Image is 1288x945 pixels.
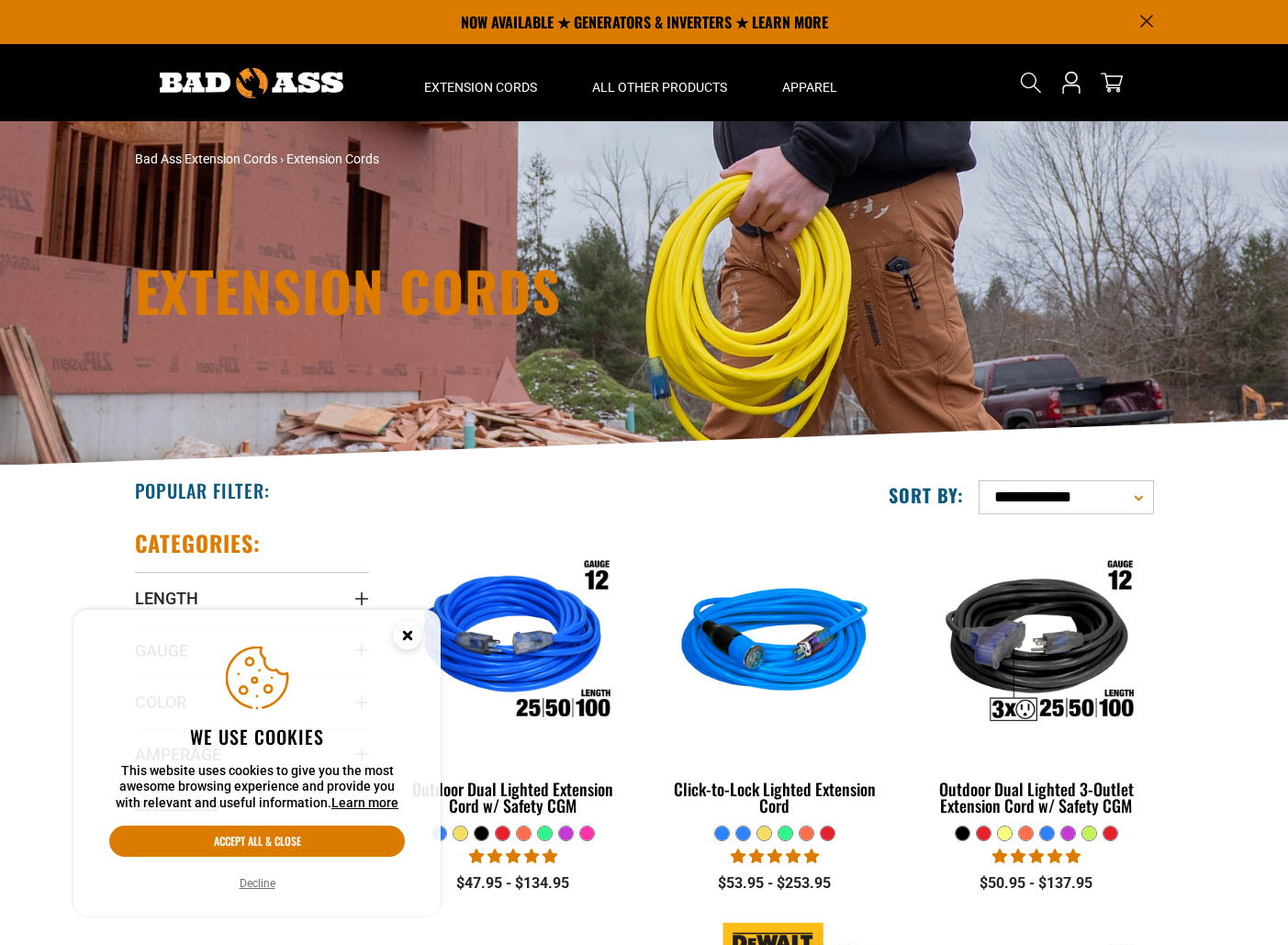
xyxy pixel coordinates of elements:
span: All Other Products [592,79,727,96]
img: Bad Ass Extension Cords [160,68,343,98]
nav: breadcrumbs [135,150,805,169]
div: Outdoor Dual Lighted 3-Outlet Extension Cord w/ Safety CGM [919,781,1153,814]
span: 4.81 stars [469,848,557,865]
summary: Length [135,572,369,624]
a: Outdoor Dual Lighted Extension Cord w/ Safety CGM Outdoor Dual Lighted Extension Cord w/ Safety CGM [397,529,631,825]
h1: Extension Cords [135,263,805,318]
img: blue [659,538,890,749]
span: Extension Cords [286,152,379,166]
img: Outdoor Dual Lighted Extension Cord w/ Safety CGM [398,538,629,749]
span: Apparel [782,79,837,96]
span: › [280,152,284,166]
span: Extension Cords [424,79,537,96]
div: Outdoor Dual Lighted Extension Cord w/ Safety CGM [397,781,631,814]
summary: Extension Cords [397,44,565,121]
aside: Cookie Consent [73,610,441,917]
label: Sort by: [889,483,964,507]
button: Decline [234,874,281,893]
summary: Apparel [755,44,865,121]
div: $47.95 - $134.95 [397,872,631,894]
h2: Categories: [135,529,262,557]
a: Bad Ass Extension Cords [135,152,277,166]
h2: Popular Filter: [135,478,270,502]
div: Click-to-Lock Lighted Extension Cord [657,781,891,814]
span: 4.80 stars [992,848,1081,865]
span: Length [135,588,198,609]
h2: We use cookies [109,725,405,748]
p: This website uses cookies to give you the most awesome browsing experience and provide you with r... [109,763,405,812]
span: 4.87 stars [731,848,819,865]
button: Accept all & close [109,826,405,857]
img: Outdoor Dual Lighted 3-Outlet Extension Cord w/ Safety CGM [921,538,1152,749]
a: Outdoor Dual Lighted 3-Outlet Extension Cord w/ Safety CGM Outdoor Dual Lighted 3-Outlet Extensio... [919,529,1153,825]
div: $50.95 - $137.95 [919,872,1153,894]
summary: Search [1016,68,1046,97]
a: blue Click-to-Lock Lighted Extension Cord [657,529,891,825]
a: Learn more [331,795,398,810]
summary: All Other Products [565,44,755,121]
div: $53.95 - $253.95 [657,872,891,894]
